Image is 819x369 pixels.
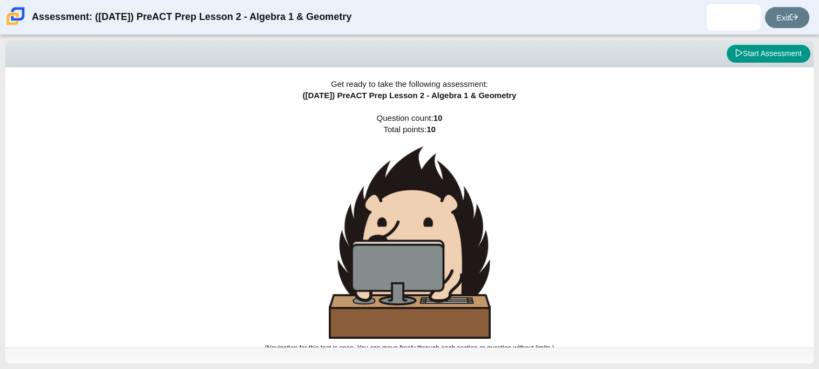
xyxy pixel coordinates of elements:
[265,344,554,352] small: (Navigation for this test is open. You can move freely through each section or question without l...
[4,5,27,28] img: Carmen School of Science & Technology
[725,9,742,26] img: akylez.perez-arroy.kCNTal
[727,45,810,63] button: Start Assessment
[331,79,488,88] span: Get ready to take the following assessment:
[32,4,351,30] div: Assessment: ([DATE]) PreACT Prep Lesson 2 - Algebra 1 & Geometry
[765,7,809,28] a: Exit
[265,113,554,352] span: Question count: Total points:
[434,113,443,122] b: 10
[303,91,517,100] span: ([DATE]) PreACT Prep Lesson 2 - Algebra 1 & Geometry
[329,146,491,339] img: hedgehog-behind-computer-large.png
[4,20,27,29] a: Carmen School of Science & Technology
[427,125,436,134] b: 10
